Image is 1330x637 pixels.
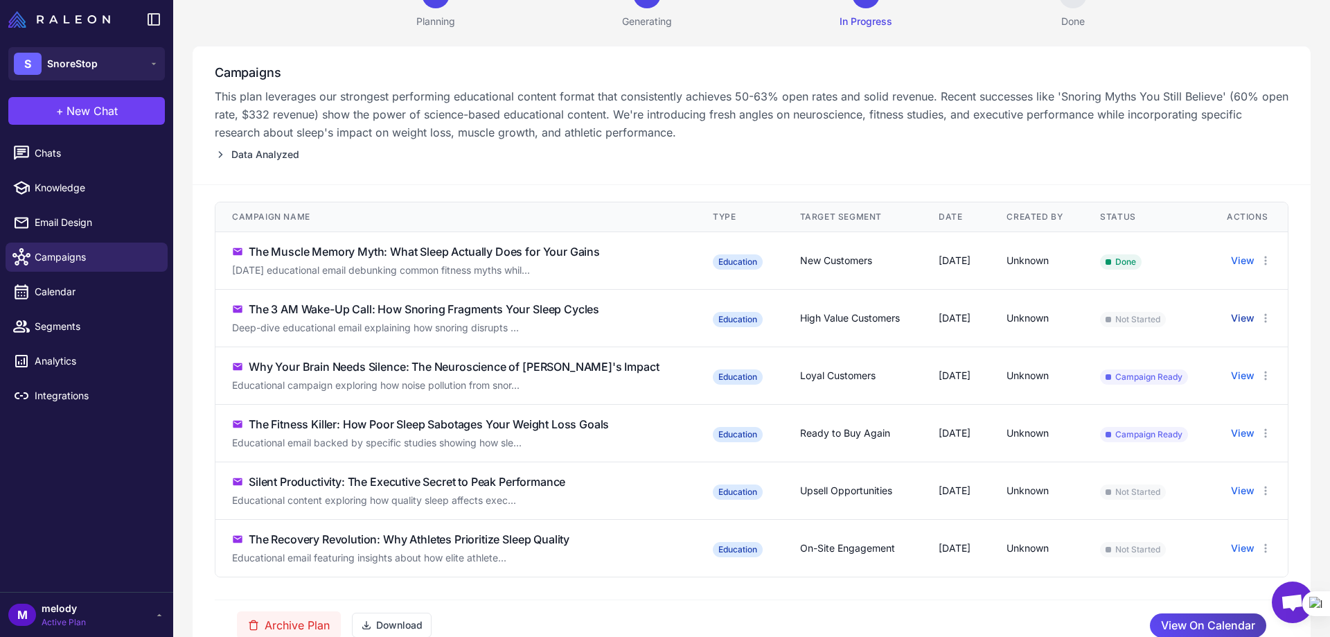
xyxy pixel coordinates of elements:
a: Integrations [6,381,168,410]
div: [DATE] [939,426,973,441]
a: Analytics [6,347,168,376]
div: Education [713,485,763,500]
span: Campaigns [35,250,157,265]
div: The 3 AM Wake-Up Call: How Snoring Fragments Your Sleep Cycles [249,301,599,317]
button: View [1231,368,1254,383]
span: Integrations [35,388,157,403]
div: [DATE] [939,483,973,498]
div: Click to edit [232,378,631,393]
p: In Progress [840,14,892,29]
div: S [14,53,42,75]
a: Raleon Logo [8,11,116,28]
div: Education [713,369,763,385]
div: Loyal Customers [800,368,906,383]
a: Segments [6,312,168,341]
div: Silent Productivity: The Executive Secret to Peak Performance [249,473,565,490]
span: Calendar [35,284,157,299]
div: Why Your Brain Needs Silence: The Neuroscience of [PERSON_NAME]'s Impact [249,358,659,375]
button: View [1231,483,1254,498]
div: The Recovery Revolution: Why Athletes Prioritize Sleep Quality [249,531,569,548]
div: Open chat [1272,582,1313,623]
th: Created By [990,202,1083,232]
div: Click to edit [232,263,631,278]
span: Campaign Ready [1100,427,1188,442]
p: Planning [416,14,455,29]
span: Email Design [35,215,157,230]
div: Click to edit [232,550,631,566]
span: Data Analyzed [231,147,299,162]
a: Calendar [6,277,168,306]
img: Raleon Logo [8,11,110,28]
span: Done [1100,254,1142,270]
p: This plan leverages our strongest performing educational content format that consistently achieve... [215,87,1288,141]
button: SSnoreStop [8,47,165,80]
a: Chats [6,139,168,168]
div: On-Site Engagement [800,541,906,556]
button: View [1231,253,1254,268]
th: Date [922,202,990,232]
span: New Chat [66,103,118,119]
th: Campaign Name [215,202,696,232]
th: Target Segment [783,202,923,232]
div: Unknown [1007,311,1067,326]
div: [DATE] [939,541,973,556]
span: Not Started [1100,485,1166,500]
button: View [1231,311,1254,326]
span: Not Started [1100,312,1166,327]
a: Email Design [6,208,168,237]
span: SnoreStop [47,56,98,71]
span: Campaign Ready [1100,369,1188,385]
button: View [1231,426,1254,441]
div: Education [713,427,763,442]
div: The Muscle Memory Myth: What Sleep Actually Does for Your Gains [249,243,600,260]
div: Education [713,254,763,270]
div: Unknown [1007,426,1067,441]
button: View [1231,541,1254,556]
th: Type [696,202,783,232]
a: Campaigns [6,243,168,272]
h3: Campaigns [215,63,1288,82]
span: Chats [35,146,157,161]
div: Click to edit [232,320,631,335]
div: Education [713,312,763,327]
div: High Value Customers [800,311,906,326]
div: Upsell Opportunities [800,483,906,498]
div: Click to edit [232,493,631,508]
div: [DATE] [939,253,973,268]
div: New Customers [800,253,906,268]
div: The Fitness Killer: How Poor Sleep Sabotages Your Weight Loss Goals [249,416,609,433]
span: Analytics [35,354,157,369]
th: Actions [1210,202,1288,232]
div: Ready to Buy Again [800,426,906,441]
span: Not Started [1100,542,1166,557]
div: [DATE] [939,311,973,326]
div: Unknown [1007,253,1067,268]
p: Generating [622,14,672,29]
div: Unknown [1007,483,1067,498]
th: Status [1083,202,1210,232]
div: M [8,604,36,626]
span: Active Plan [42,616,86,629]
div: [DATE] [939,368,973,383]
div: Unknown [1007,368,1067,383]
span: melody [42,601,86,616]
p: Done [1061,14,1085,29]
button: +New Chat [8,97,165,125]
div: Education [713,542,763,557]
span: Knowledge [35,180,157,195]
div: Unknown [1007,541,1067,556]
a: Knowledge [6,173,168,202]
span: + [56,103,64,119]
span: Segments [35,319,157,334]
div: Click to edit [232,435,631,451]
